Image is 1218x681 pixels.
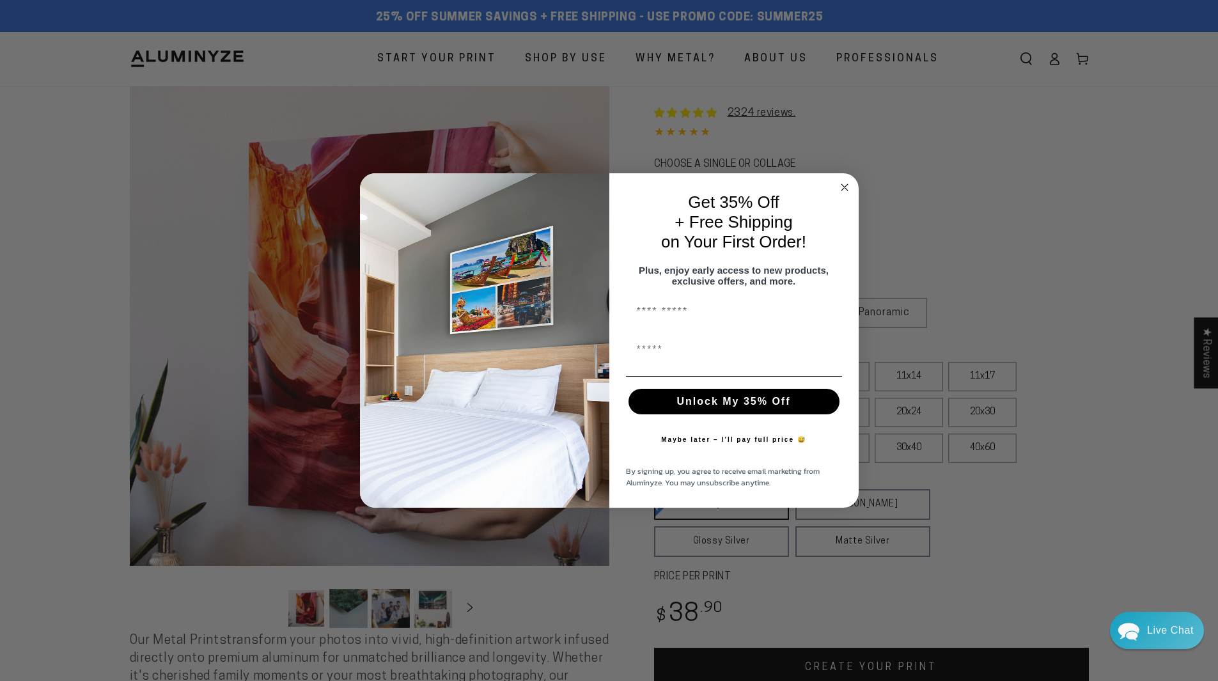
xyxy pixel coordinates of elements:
[629,389,839,414] button: Unlock My 35% Off
[655,427,813,453] button: Maybe later – I’ll pay full price 😅
[661,232,806,251] span: on Your First Order!
[626,466,820,489] span: By signing up, you agree to receive email marketing from Aluminyze. You may unsubscribe anytime.
[639,265,829,286] span: Plus, enjoy early access to new products, exclusive offers, and more.
[1110,612,1204,649] div: Chat widget toggle
[675,212,792,231] span: + Free Shipping
[837,180,852,195] button: Close dialog
[1147,612,1194,649] div: Contact Us Directly
[360,173,609,508] img: 728e4f65-7e6c-44e2-b7d1-0292a396982f.jpeg
[626,376,842,377] img: underline
[688,192,779,212] span: Get 35% Off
